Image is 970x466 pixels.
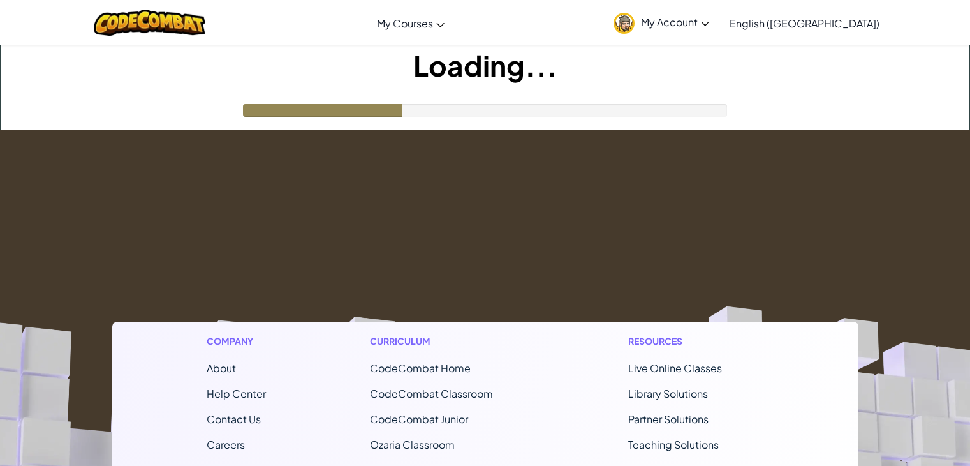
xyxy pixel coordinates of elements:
a: Help Center [207,387,266,400]
a: Partner Solutions [628,412,709,426]
a: Ozaria Classroom [370,438,455,451]
img: avatar [614,13,635,34]
span: Contact Us [207,412,261,426]
a: CodeCombat Junior [370,412,468,426]
span: My Courses [377,17,433,30]
a: English ([GEOGRAPHIC_DATA]) [723,6,886,40]
h1: Curriculum [370,334,524,348]
h1: Resources [628,334,764,348]
span: My Account [641,15,709,29]
h1: Company [207,334,266,348]
a: My Courses [371,6,451,40]
a: About [207,361,236,375]
a: Live Online Classes [628,361,722,375]
a: Library Solutions [628,387,708,400]
span: CodeCombat Home [370,361,471,375]
img: CodeCombat logo [94,10,205,36]
h1: Loading... [1,45,969,85]
a: My Account [607,3,716,43]
span: English ([GEOGRAPHIC_DATA]) [730,17,879,30]
a: Careers [207,438,245,451]
a: CodeCombat Classroom [370,387,493,400]
a: Teaching Solutions [628,438,719,451]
